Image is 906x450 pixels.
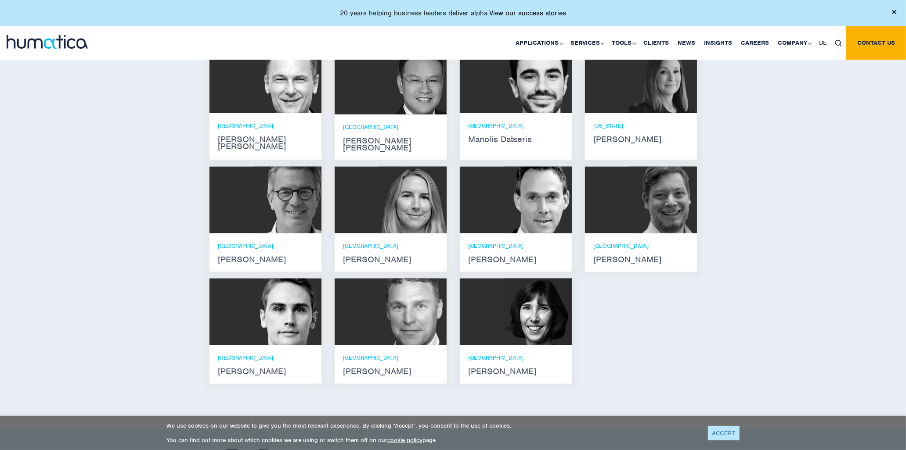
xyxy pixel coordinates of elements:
a: ACCEPT [708,426,740,440]
strong: [PERSON_NAME] [PERSON_NAME] [343,137,438,151]
strong: [PERSON_NAME] [469,368,563,375]
strong: [PERSON_NAME] [343,368,438,375]
img: Zoë Fox [379,167,447,233]
p: [US_STATE] [594,122,688,129]
p: 20 years helping business leaders deliver alpha. [340,9,566,18]
strong: [PERSON_NAME] [343,256,438,263]
strong: [PERSON_NAME] [PERSON_NAME] [218,136,313,150]
a: Company [773,26,815,60]
span: DE [819,39,827,46]
p: [GEOGRAPHIC_DATA] [343,123,438,131]
strong: [PERSON_NAME] [469,256,563,263]
img: Jan Löning [253,167,321,233]
p: [GEOGRAPHIC_DATA] [218,242,313,250]
p: [GEOGRAPHIC_DATA] [594,242,688,250]
p: [GEOGRAPHIC_DATA] [469,122,563,129]
img: Manolis Datseris [504,46,572,113]
p: We use cookies on our website to give you the most relevant experience. By clicking “Accept”, you... [166,422,697,429]
a: Applications [511,26,566,60]
strong: [PERSON_NAME] [218,256,313,263]
img: Karen Wright [504,279,572,345]
p: You can find out more about which cookies we are using or switch them off on our page. [166,436,697,444]
img: search_icon [835,40,842,46]
a: Careers [736,26,773,60]
a: cookie policy [387,436,422,444]
p: [GEOGRAPHIC_DATA] [343,242,438,250]
p: [GEOGRAPHIC_DATA] [343,354,438,361]
img: Bryan Turner [379,279,447,345]
a: View our success stories [489,9,566,18]
strong: [PERSON_NAME] [218,368,313,375]
a: News [673,26,700,60]
a: Contact us [846,26,906,60]
p: [GEOGRAPHIC_DATA] [218,354,313,361]
img: Melissa Mounce [629,46,697,113]
a: Tools [607,26,639,60]
strong: [PERSON_NAME] [594,136,688,143]
strong: Manolis Datseris [469,136,563,143]
img: Andreas Knobloch [504,167,572,233]
img: Andros Payne [253,46,321,113]
a: DE [815,26,831,60]
strong: [PERSON_NAME] [594,256,688,263]
img: Claudio Limacher [629,167,697,233]
p: [GEOGRAPHIC_DATA] [469,242,563,250]
img: Paul Simpson [253,279,321,345]
img: logo [7,35,88,49]
a: Clients [639,26,673,60]
p: [GEOGRAPHIC_DATA] [469,354,563,361]
img: Jen Jee Chan [372,46,447,114]
a: Insights [700,26,736,60]
a: Services [566,26,607,60]
p: [GEOGRAPHIC_DATA] [218,122,313,129]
